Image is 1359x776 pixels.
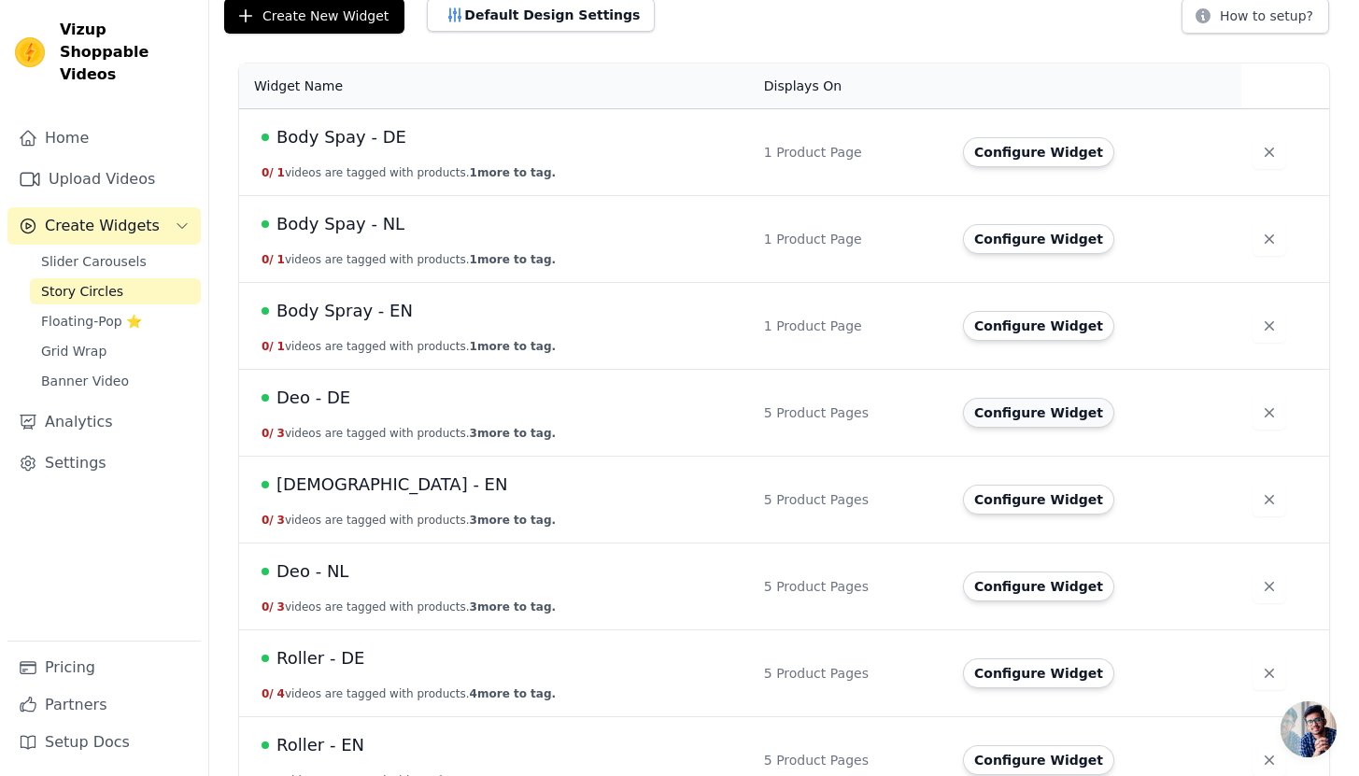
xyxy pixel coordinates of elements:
[470,514,556,527] span: 3 more to tag.
[963,571,1114,601] button: Configure Widget
[30,278,201,304] a: Story Circles
[470,687,556,700] span: 4 more to tag.
[7,724,201,761] a: Setup Docs
[7,686,201,724] a: Partners
[276,645,364,671] span: Roller - DE
[60,19,193,86] span: Vizup Shoppable Videos
[262,481,269,488] span: Live Published
[277,600,285,614] span: 3
[1253,396,1286,430] button: Delete widget
[470,253,556,266] span: 1 more to tag.
[276,124,406,150] span: Body Spay - DE
[1253,309,1286,343] button: Delete widget
[41,252,147,271] span: Slider Carousels
[7,207,201,245] button: Create Widgets
[30,368,201,394] a: Banner Video
[30,308,201,334] a: Floating-Pop ⭐
[277,514,285,527] span: 3
[30,248,201,275] a: Slider Carousels
[764,490,941,509] div: 5 Product Pages
[277,340,285,353] span: 1
[764,403,941,422] div: 5 Product Pages
[262,600,556,614] button: 0/ 3videos are tagged with products.3more to tag.
[277,253,285,266] span: 1
[963,137,1114,167] button: Configure Widget
[30,338,201,364] a: Grid Wrap
[1253,570,1286,603] button: Delete widget
[276,211,404,237] span: Body Spay - NL
[963,311,1114,341] button: Configure Widget
[963,658,1114,688] button: Configure Widget
[15,37,45,67] img: Vizup
[262,686,556,701] button: 0/ 4videos are tagged with products.4more to tag.
[262,394,269,402] span: Live Published
[262,220,269,228] span: Live Published
[276,558,348,585] span: Deo - NL
[262,166,274,179] span: 0 /
[262,568,269,575] span: Live Published
[262,514,274,527] span: 0 /
[45,215,160,237] span: Create Widgets
[262,253,274,266] span: 0 /
[41,372,129,390] span: Banner Video
[262,741,269,749] span: Live Published
[277,687,285,700] span: 4
[764,317,941,335] div: 1 Product Page
[764,143,941,162] div: 1 Product Page
[963,398,1114,428] button: Configure Widget
[764,230,941,248] div: 1 Product Page
[7,649,201,686] a: Pricing
[277,427,285,440] span: 3
[1182,11,1329,29] a: How to setup?
[1253,222,1286,256] button: Delete widget
[470,600,556,614] span: 3 more to tag.
[276,298,413,324] span: Body Spray - EN
[963,745,1114,775] button: Configure Widget
[262,426,556,441] button: 0/ 3videos are tagged with products.3more to tag.
[262,513,556,528] button: 0/ 3videos are tagged with products.3more to tag.
[1253,135,1286,169] button: Delete widget
[1281,701,1337,757] div: Open de chat
[963,224,1114,254] button: Configure Widget
[262,134,269,141] span: Live Published
[262,339,556,354] button: 0/ 1videos are tagged with products.1more to tag.
[7,444,201,482] a: Settings
[753,63,952,109] th: Displays On
[764,664,941,683] div: 5 Product Pages
[262,687,274,700] span: 0 /
[963,485,1114,515] button: Configure Widget
[276,472,507,498] span: [DEMOGRAPHIC_DATA] - EN
[277,166,285,179] span: 1
[1253,656,1286,690] button: Delete widget
[262,252,556,267] button: 0/ 1videos are tagged with products.1more to tag.
[239,63,753,109] th: Widget Name
[470,166,556,179] span: 1 more to tag.
[7,161,201,198] a: Upload Videos
[1253,483,1286,516] button: Delete widget
[262,655,269,662] span: Live Published
[262,307,269,315] span: Live Published
[41,282,123,301] span: Story Circles
[41,342,106,360] span: Grid Wrap
[41,312,142,331] span: Floating-Pop ⭐
[262,427,274,440] span: 0 /
[7,120,201,157] a: Home
[470,427,556,440] span: 3 more to tag.
[764,577,941,596] div: 5 Product Pages
[7,403,201,441] a: Analytics
[262,340,274,353] span: 0 /
[764,751,941,769] div: 5 Product Pages
[262,165,556,180] button: 0/ 1videos are tagged with products.1more to tag.
[276,385,350,411] span: Deo - DE
[262,600,274,614] span: 0 /
[470,340,556,353] span: 1 more to tag.
[276,732,364,758] span: Roller - EN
